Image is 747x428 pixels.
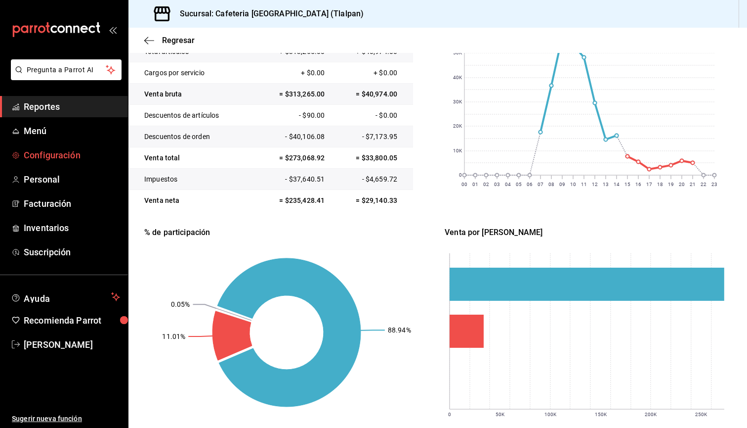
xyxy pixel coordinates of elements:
[24,197,120,210] span: Facturación
[255,105,330,126] td: - $90.00
[461,182,467,187] text: 00
[24,291,107,303] span: Ayuda
[255,169,330,190] td: - $37,640.51
[494,182,500,187] text: 03
[24,338,120,351] span: [PERSON_NAME]
[690,182,696,187] text: 21
[603,182,609,187] text: 13
[711,182,717,187] text: 23
[505,182,511,187] text: 04
[255,190,330,211] td: = $235,428.41
[162,36,195,45] span: Regresar
[24,245,120,259] span: Suscripción
[701,182,706,187] text: 22
[24,173,120,186] span: Personal
[330,84,413,105] td: = $40,974.00
[24,148,120,162] span: Configuración
[695,412,707,417] text: 250K
[614,182,620,187] text: 14
[255,126,330,147] td: - $40,106.08
[7,72,122,82] a: Pregunta a Parrot AI
[527,182,533,187] text: 06
[538,182,543,187] text: 07
[128,126,255,147] td: Descuentos de orden
[12,414,120,424] span: Sugerir nueva función
[668,182,674,187] text: 19
[144,227,429,238] div: % de participación
[595,412,607,417] text: 150K
[330,105,413,126] td: - $0.00
[453,99,462,105] text: 30K
[128,147,255,169] td: Venta total
[128,105,255,126] td: Descuentos de artículos
[330,126,413,147] td: - $7,173.95
[516,182,522,187] text: 05
[657,182,663,187] text: 18
[548,182,554,187] text: 08
[472,182,478,187] text: 01
[496,412,505,417] text: 50K
[624,182,630,187] text: 15
[592,182,598,187] text: 12
[330,169,413,190] td: - $4,659.72
[255,62,330,84] td: + $0.00
[128,62,255,84] td: Cargos por servicio
[255,84,330,105] td: = $313,265.00
[128,190,255,211] td: Venta neta
[459,173,462,178] text: 0
[453,75,462,81] text: 40K
[172,8,364,20] h3: Sucursal: Cafeteria [GEOGRAPHIC_DATA] (Tlalpan)
[27,65,106,75] span: Pregunta a Parrot AI
[255,147,330,169] td: = $273,068.92
[128,169,255,190] td: Impuestos
[24,314,120,327] span: Recomienda Parrot
[144,36,195,45] button: Regresar
[171,300,190,308] text: 0.05%
[448,412,451,417] text: 0
[330,62,413,84] td: + $0.00
[330,190,413,211] td: = $29,140.33
[330,147,413,169] td: = $33,800.05
[581,182,587,187] text: 11
[162,333,185,340] text: 11.01%
[24,221,120,235] span: Inventarios
[128,84,255,105] td: Venta bruta
[388,326,411,334] text: 88.94%
[11,59,122,80] button: Pregunta a Parrot AI
[24,100,120,113] span: Reportes
[570,182,576,187] text: 10
[453,50,462,56] text: 50K
[679,182,685,187] text: 20
[453,148,462,154] text: 10K
[645,412,657,417] text: 200K
[24,124,120,138] span: Menú
[445,227,729,238] div: Venta por [PERSON_NAME]
[646,182,652,187] text: 17
[544,412,557,417] text: 100K
[453,124,462,129] text: 20K
[109,26,117,34] button: open_drawer_menu
[483,182,489,187] text: 02
[635,182,641,187] text: 16
[559,182,565,187] text: 09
